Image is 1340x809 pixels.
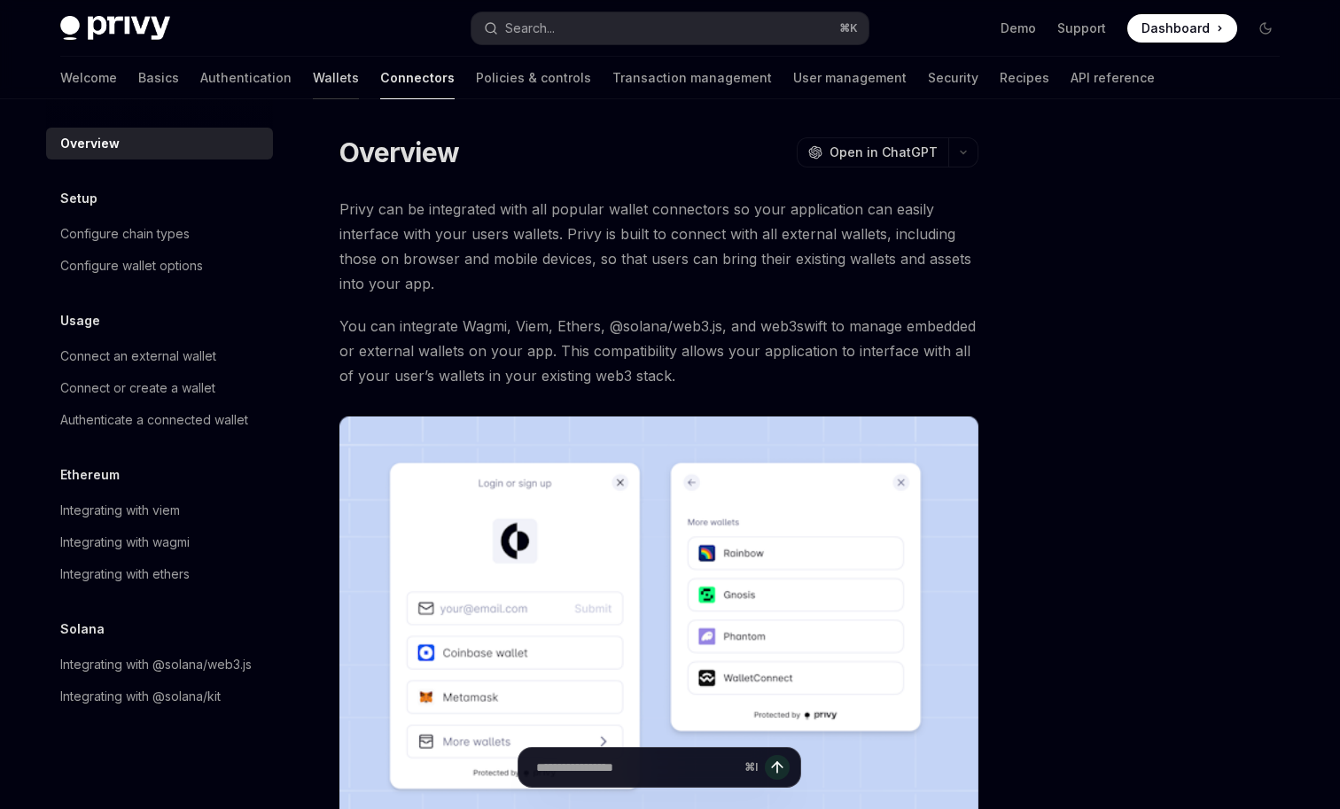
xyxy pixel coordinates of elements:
[1251,14,1280,43] button: Toggle dark mode
[60,346,216,367] div: Connect an external wallet
[60,532,190,553] div: Integrating with wagmi
[339,197,978,296] span: Privy can be integrated with all popular wallet connectors so your application can easily interfa...
[1001,19,1036,37] a: Demo
[60,686,221,707] div: Integrating with @solana/kit
[60,377,215,399] div: Connect or create a wallet
[339,314,978,388] span: You can integrate Wagmi, Viem, Ethers, @solana/web3.js, and web3swift to manage embedded or exter...
[60,57,117,99] a: Welcome
[1000,57,1049,99] a: Recipes
[60,500,180,521] div: Integrating with viem
[46,526,273,558] a: Integrating with wagmi
[1057,19,1106,37] a: Support
[339,136,459,168] h1: Overview
[797,137,948,167] button: Open in ChatGPT
[46,649,273,681] a: Integrating with @solana/web3.js
[612,57,772,99] a: Transaction management
[1127,14,1237,43] a: Dashboard
[536,748,737,787] input: Ask a question...
[60,16,170,41] img: dark logo
[505,18,555,39] div: Search...
[46,372,273,404] a: Connect or create a wallet
[200,57,292,99] a: Authentication
[46,558,273,590] a: Integrating with ethers
[60,464,120,486] h5: Ethereum
[138,57,179,99] a: Basics
[476,57,591,99] a: Policies & controls
[60,618,105,640] h5: Solana
[60,255,203,276] div: Configure wallet options
[46,340,273,372] a: Connect an external wallet
[1141,19,1210,37] span: Dashboard
[793,57,907,99] a: User management
[928,57,978,99] a: Security
[380,57,455,99] a: Connectors
[60,409,248,431] div: Authenticate a connected wallet
[313,57,359,99] a: Wallets
[765,755,790,780] button: Send message
[46,128,273,159] a: Overview
[46,494,273,526] a: Integrating with viem
[1071,57,1155,99] a: API reference
[46,404,273,436] a: Authenticate a connected wallet
[46,218,273,250] a: Configure chain types
[60,133,120,154] div: Overview
[60,564,190,585] div: Integrating with ethers
[60,654,252,675] div: Integrating with @solana/web3.js
[830,144,938,161] span: Open in ChatGPT
[60,223,190,245] div: Configure chain types
[471,12,869,44] button: Open search
[46,250,273,282] a: Configure wallet options
[46,681,273,712] a: Integrating with @solana/kit
[60,310,100,331] h5: Usage
[839,21,858,35] span: ⌘ K
[60,188,97,209] h5: Setup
